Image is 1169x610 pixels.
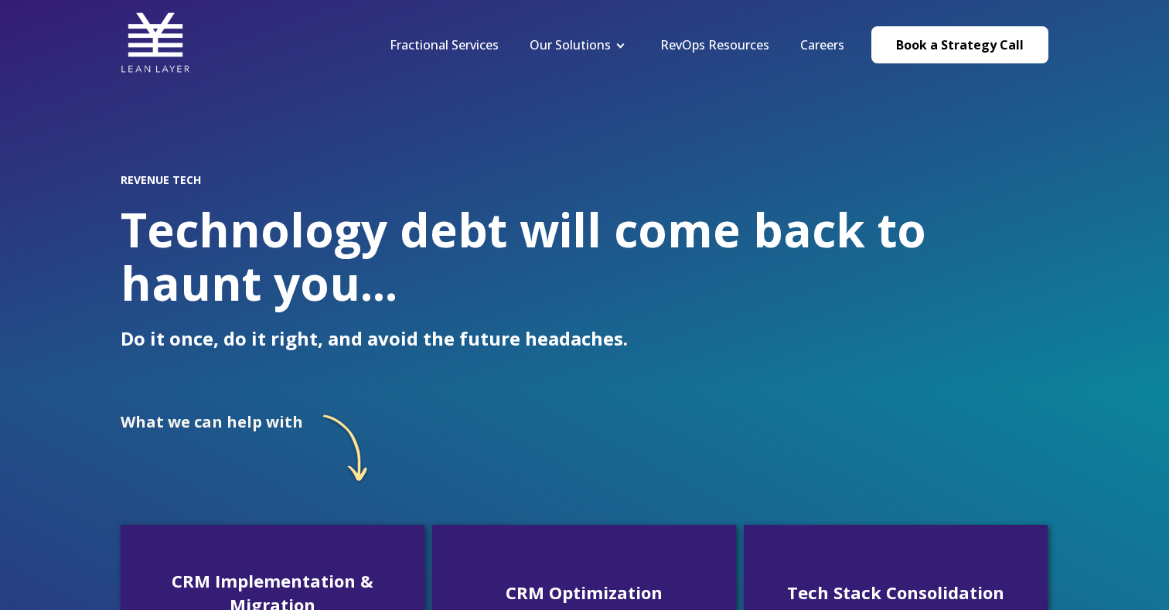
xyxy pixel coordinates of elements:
a: Careers [800,36,844,53]
h2: REVENUE TECH [121,174,1048,186]
a: Book a Strategy Call [871,26,1048,63]
h3: CRM Optimization [445,581,724,605]
a: RevOps Resources [660,36,769,53]
h3: Tech Stack Consolidation [756,581,1035,605]
img: Lean Layer Logo [121,8,190,77]
h2: What we can help with [121,413,303,431]
a: Fractional Services [390,36,499,53]
a: Our Solutions [530,36,611,53]
div: Navigation Menu [374,36,860,53]
p: Do it once, do it right, and avoid the future headaches. [121,328,1048,349]
h1: Technology debt will come back to haunt you... [121,203,1048,310]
